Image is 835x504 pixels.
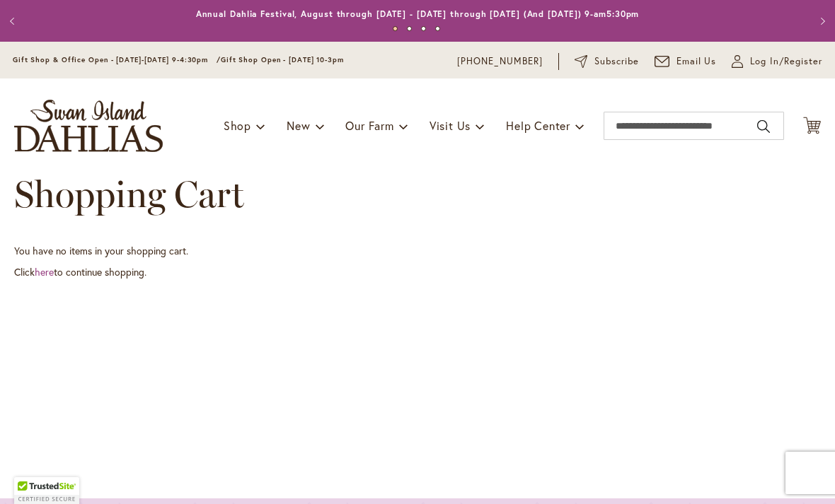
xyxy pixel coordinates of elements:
[430,118,471,133] span: Visit Us
[14,100,163,152] a: store logo
[421,26,426,31] button: 3 of 4
[345,118,393,133] span: Our Farm
[732,54,822,69] a: Log In/Register
[807,7,835,35] button: Next
[750,54,822,69] span: Log In/Register
[393,26,398,31] button: 1 of 4
[287,118,310,133] span: New
[14,265,821,279] p: Click to continue shopping.
[457,54,543,69] a: [PHONE_NUMBER]
[676,54,717,69] span: Email Us
[196,8,640,19] a: Annual Dahlia Festival, August through [DATE] - [DATE] through [DATE] (And [DATE]) 9-am5:30pm
[435,26,440,31] button: 4 of 4
[655,54,717,69] a: Email Us
[407,26,412,31] button: 2 of 4
[221,55,344,64] span: Gift Shop Open - [DATE] 10-3pm
[14,172,244,216] span: Shopping Cart
[224,118,251,133] span: Shop
[14,477,79,504] div: TrustedSite Certified
[14,244,821,258] p: You have no items in your shopping cart.
[594,54,639,69] span: Subscribe
[35,265,54,279] a: here
[575,54,639,69] a: Subscribe
[13,55,221,64] span: Gift Shop & Office Open - [DATE]-[DATE] 9-4:30pm /
[506,118,570,133] span: Help Center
